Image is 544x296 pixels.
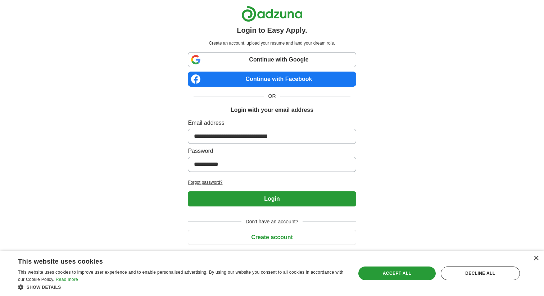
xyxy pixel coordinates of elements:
[188,234,356,240] a: Create account
[188,52,356,67] a: Continue with Google
[189,40,354,46] p: Create an account, upload your resume and land your dream role.
[27,285,61,290] span: Show details
[188,179,356,186] a: Forgot password?
[18,283,346,291] div: Show details
[18,255,328,266] div: This website uses cookies
[533,256,539,261] div: Close
[237,25,307,36] h1: Login to Easy Apply.
[241,218,303,226] span: Don't have an account?
[188,147,356,155] label: Password
[188,230,356,245] button: Create account
[441,267,520,280] div: Decline all
[188,72,356,87] a: Continue with Facebook
[231,106,313,114] h1: Login with your email address
[56,277,78,282] a: Read more, opens a new window
[18,270,344,282] span: This website uses cookies to improve user experience and to enable personalised advertising. By u...
[188,191,356,206] button: Login
[264,92,280,100] span: OR
[188,119,356,127] label: Email address
[241,6,303,22] img: Adzuna logo
[358,267,435,280] div: Accept all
